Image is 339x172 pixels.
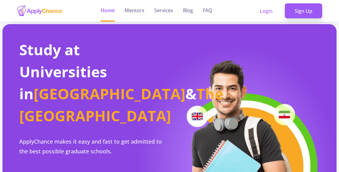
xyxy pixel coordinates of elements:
[17,5,63,17] img: applychance logo
[250,3,282,19] a: Login
[285,3,322,19] a: Sign Up
[34,84,185,104] span: [GEOGRAPHIC_DATA]
[19,138,162,155] span: ApplyChance makes it easy and fast to get admitted to the best possible graduate schools.
[19,40,107,104] span: Study at Universities in
[185,84,196,104] span: &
